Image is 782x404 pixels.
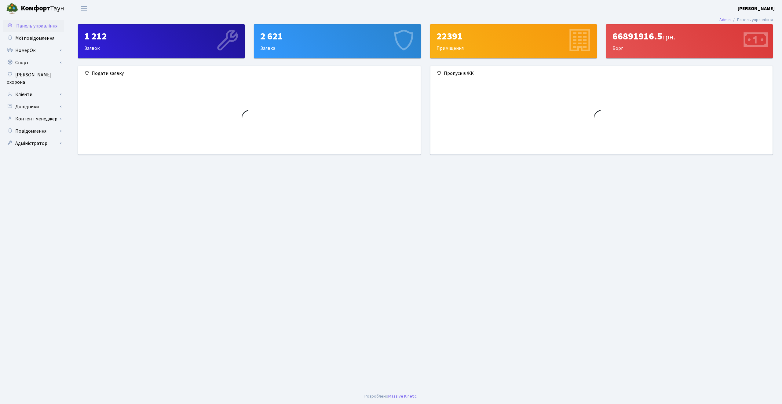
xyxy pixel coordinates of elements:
a: Admin [719,17,731,23]
div: Подати заявку [78,66,421,81]
nav: breadcrumb [710,13,782,26]
span: Таун [21,3,64,14]
span: Панель управління [16,23,57,29]
div: Заявка [254,24,420,58]
a: Клієнти [3,88,64,101]
div: 66891916.5 [612,31,766,42]
a: НомерОк [3,44,64,57]
a: Спорт [3,57,64,69]
a: [PERSON_NAME] [738,5,775,12]
div: Розроблено . [364,393,418,400]
li: Панель управління [731,17,773,23]
a: Massive Kinetic [388,393,417,399]
a: 22391Приміщення [430,24,597,58]
a: 2 621Заявка [254,24,421,58]
b: Комфорт [21,3,50,13]
a: Адміністратор [3,137,64,149]
a: Мої повідомлення [3,32,64,44]
span: грн. [662,32,675,42]
a: Довідники [3,101,64,113]
div: 2 621 [260,31,414,42]
div: Пропуск в ЖК [430,66,773,81]
a: Контент менеджер [3,113,64,125]
div: Заявок [78,24,244,58]
div: Приміщення [430,24,597,58]
a: [PERSON_NAME] охорона [3,69,64,88]
button: Переключити навігацію [76,3,92,13]
img: logo.png [6,2,18,15]
a: Панель управління [3,20,64,32]
span: Мої повідомлення [15,35,54,42]
a: Повідомлення [3,125,64,137]
div: 1 212 [84,31,238,42]
div: Борг [606,24,773,58]
div: 22391 [437,31,590,42]
a: 1 212Заявок [78,24,245,58]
